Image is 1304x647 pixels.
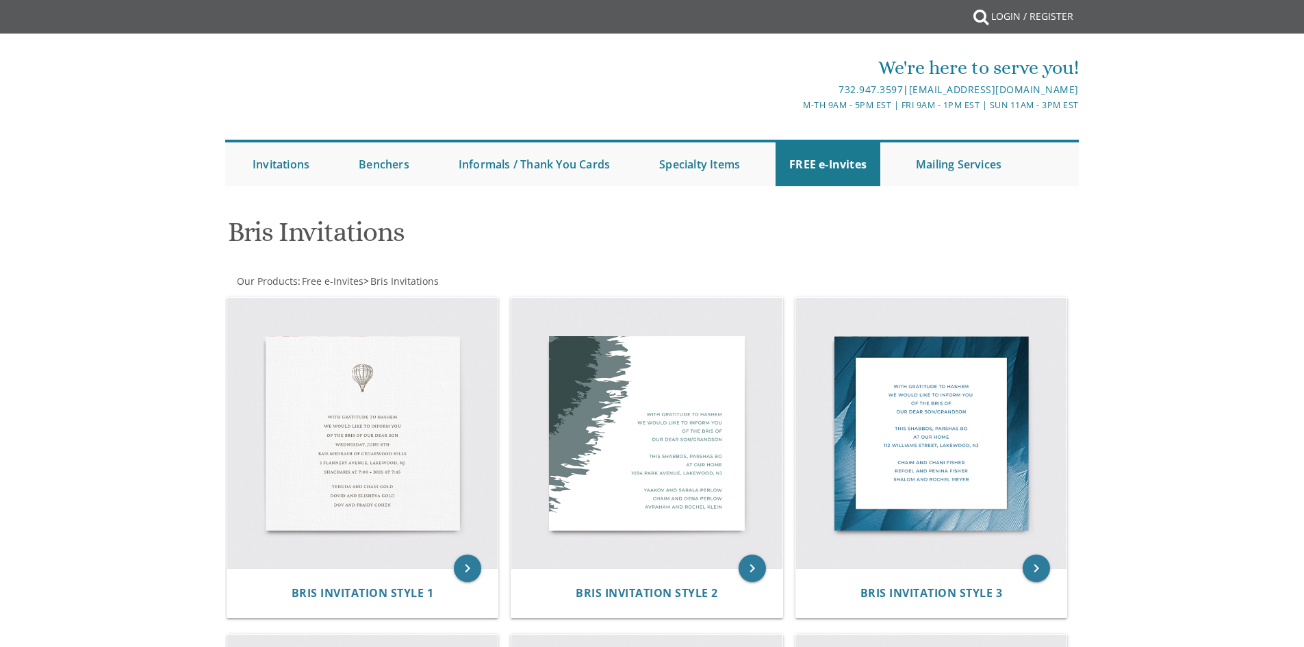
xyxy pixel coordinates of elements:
div: : [225,275,652,288]
a: FREE e-Invites [776,142,880,186]
a: Benchers [345,142,423,186]
h1: Bris Invitations [228,217,787,257]
span: Bris Invitation Style 2 [576,585,718,600]
a: Invitations [239,142,323,186]
a: Informals / Thank You Cards [445,142,624,186]
span: > [363,275,439,288]
a: 732.947.3597 [839,83,903,96]
a: Bris Invitation Style 1 [292,587,434,600]
a: [EMAIL_ADDRESS][DOMAIN_NAME] [909,83,1079,96]
a: keyboard_arrow_right [1023,555,1050,582]
img: Bris Invitation Style 1 [227,298,498,569]
a: keyboard_arrow_right [454,555,481,582]
a: Free e-Invites [301,275,363,288]
a: Bris Invitation Style 3 [860,587,1003,600]
a: keyboard_arrow_right [739,555,766,582]
a: Our Products [235,275,298,288]
div: | [511,81,1079,98]
img: Bris Invitation Style 3 [796,298,1067,569]
a: Bris Invitation Style 2 [576,587,718,600]
a: Bris Invitations [369,275,439,288]
a: Mailing Services [902,142,1015,186]
img: Bris Invitation Style 2 [511,298,782,569]
span: Bris Invitation Style 3 [860,585,1003,600]
div: We're here to serve you! [511,54,1079,81]
span: Bris Invitations [370,275,439,288]
div: M-Th 9am - 5pm EST | Fri 9am - 1pm EST | Sun 11am - 3pm EST [511,98,1079,112]
span: Bris Invitation Style 1 [292,585,434,600]
a: Specialty Items [645,142,754,186]
span: Free e-Invites [302,275,363,288]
